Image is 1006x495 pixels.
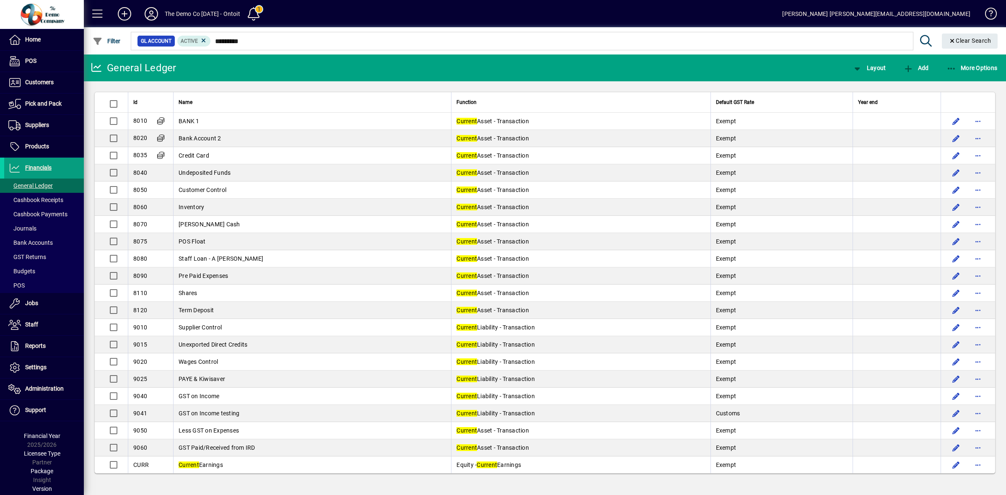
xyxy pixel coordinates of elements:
span: 8075 [133,238,147,245]
a: Settings [4,357,84,378]
em: Current [477,461,497,468]
span: Suppliers [25,122,49,128]
span: Year end [858,98,878,107]
span: Exempt [716,341,736,348]
span: Add [903,65,928,71]
span: PAYE & Kiwisaver [179,376,225,382]
span: Exempt [716,204,736,210]
em: Current [456,169,477,176]
span: Support [25,407,46,413]
span: Pre Paid Expenses [179,272,228,279]
span: Liability - Transaction [456,358,535,365]
button: Filter [91,34,123,49]
button: More options [971,441,985,454]
button: More options [971,321,985,334]
span: Exempt [716,444,736,451]
button: Edit [949,132,963,145]
app-page-header-button: View chart layout [843,60,895,75]
span: Financials [25,164,52,171]
span: Function [456,98,477,107]
span: 8090 [133,272,147,279]
span: Package [31,468,53,474]
span: Exempt [716,427,736,434]
button: More options [971,286,985,300]
span: 8120 [133,307,147,314]
button: More options [971,303,985,317]
span: Liability - Transaction [456,410,535,417]
span: Supplier Control [179,324,222,331]
span: Home [25,36,41,43]
em: Current [456,135,477,142]
span: Exempt [716,272,736,279]
a: Suppliers [4,115,84,136]
span: Exempt [716,118,736,124]
span: Bank Account 2 [179,135,221,142]
button: Edit [949,235,963,248]
button: Edit [949,303,963,317]
a: Cashbook Payments [4,207,84,221]
span: 9050 [133,427,147,434]
span: Cashbook Receipts [8,197,63,203]
span: Exempt [716,324,736,331]
button: More options [971,407,985,420]
span: Exempt [716,461,736,468]
span: Asset - Transaction [456,135,529,142]
span: Staff [25,321,38,328]
em: Current [456,221,477,228]
span: Exempt [716,358,736,365]
span: Asset - Transaction [456,169,529,176]
a: Staff [4,314,84,335]
span: More Options [946,65,998,71]
button: More options [971,218,985,231]
span: Exempt [716,393,736,399]
span: GST Paid/Received from IRD [179,444,255,451]
button: More options [971,338,985,351]
span: Exempt [716,187,736,193]
span: Earnings [179,461,223,468]
span: 9041 [133,410,147,417]
button: Edit [949,286,963,300]
button: Add [901,60,931,75]
em: Current [456,341,477,348]
span: Exempt [716,255,736,262]
button: Edit [949,372,963,386]
span: 8035 [133,152,147,158]
a: Journals [4,221,84,236]
a: Knowledge Base [979,2,996,29]
span: 9060 [133,444,147,451]
button: More Options [944,60,1000,75]
span: Products [25,143,49,150]
mat-chip: Activation Status: Active [177,36,211,47]
span: Customs [716,410,740,417]
span: Exempt [716,152,736,159]
span: Exempt [716,238,736,245]
a: Cashbook Receipts [4,193,84,207]
span: Jobs [25,300,38,306]
span: Customer Control [179,187,226,193]
a: Bank Accounts [4,236,84,250]
button: Edit [949,114,963,128]
span: Exempt [716,290,736,296]
button: Edit [949,338,963,351]
button: Edit [949,355,963,368]
span: Staff Loan - A [PERSON_NAME] [179,255,263,262]
button: More options [971,166,985,179]
span: Budgets [8,268,35,275]
span: Asset - Transaction [456,152,529,159]
button: More options [971,355,985,368]
span: Pick and Pack [25,100,62,107]
span: Credit Card [179,152,209,159]
span: Financial Year [24,433,60,439]
span: Exempt [716,221,736,228]
button: More options [971,132,985,145]
span: Journals [8,225,36,232]
button: Layout [850,60,888,75]
span: Bank Accounts [8,239,53,246]
em: Current [456,427,477,434]
em: Current [456,410,477,417]
span: Less GST on Expenses [179,427,239,434]
span: CURR [133,461,149,468]
span: 8010 [133,117,147,124]
button: Edit [949,321,963,334]
span: Liability - Transaction [456,341,535,348]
